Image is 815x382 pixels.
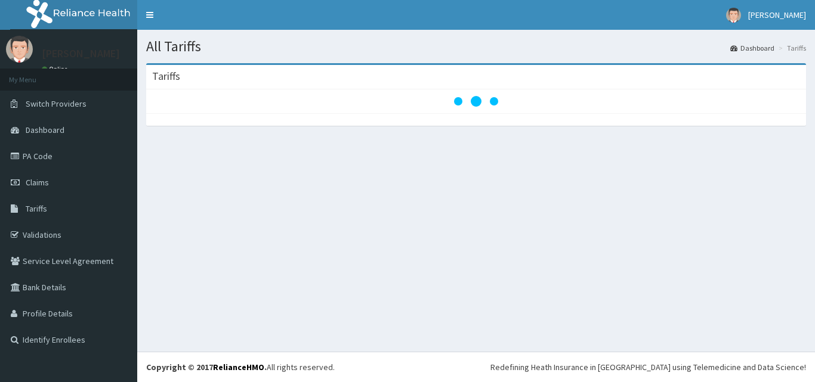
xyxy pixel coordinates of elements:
[730,43,774,53] a: Dashboard
[152,71,180,82] h3: Tariffs
[42,65,70,73] a: Online
[42,48,120,59] p: [PERSON_NAME]
[776,43,806,53] li: Tariffs
[748,10,806,20] span: [PERSON_NAME]
[26,98,87,109] span: Switch Providers
[213,362,264,372] a: RelianceHMO
[137,352,815,382] footer: All rights reserved.
[490,361,806,373] div: Redefining Heath Insurance in [GEOGRAPHIC_DATA] using Telemedicine and Data Science!
[6,36,33,63] img: User Image
[26,203,47,214] span: Tariffs
[26,177,49,188] span: Claims
[26,125,64,135] span: Dashboard
[146,362,267,372] strong: Copyright © 2017 .
[146,39,806,54] h1: All Tariffs
[452,77,500,125] svg: audio-loading
[726,8,741,23] img: User Image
